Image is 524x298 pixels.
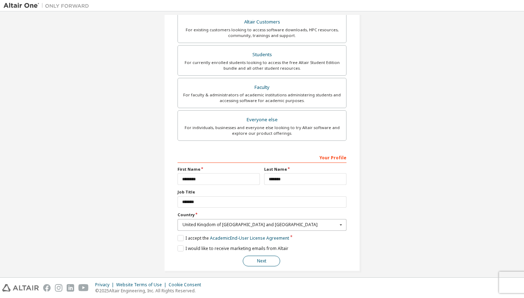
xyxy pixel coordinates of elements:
[178,151,346,163] div: Your Profile
[182,50,342,60] div: Students
[95,282,116,288] div: Privacy
[169,282,205,288] div: Cookie Consent
[55,284,62,292] img: instagram.svg
[182,17,342,27] div: Altair Customers
[182,92,342,103] div: For faculty & administrators of academic institutions administering students and accessing softwa...
[182,83,342,92] div: Faculty
[43,284,51,292] img: facebook.svg
[178,212,346,218] label: Country
[116,282,169,288] div: Website Terms of Use
[178,245,288,251] label: I would like to receive marketing emails from Altair
[178,189,346,195] label: Job Title
[95,288,205,294] p: © 2025 Altair Engineering, Inc. All Rights Reserved.
[182,125,342,136] div: For individuals, businesses and everyone else looking to try Altair software and explore our prod...
[182,27,342,38] div: For existing customers looking to access software downloads, HPC resources, community, trainings ...
[243,256,280,266] button: Next
[210,235,289,241] a: Academic End-User License Agreement
[182,60,342,71] div: For currently enrolled students looking to access the free Altair Student Edition bundle and all ...
[2,284,39,292] img: altair_logo.svg
[78,284,89,292] img: youtube.svg
[4,2,93,9] img: Altair One
[67,284,74,292] img: linkedin.svg
[178,166,260,172] label: First Name
[264,166,346,172] label: Last Name
[178,235,289,241] label: I accept the
[182,115,342,125] div: Everyone else
[183,223,338,227] div: United Kingdom of [GEOGRAPHIC_DATA] and [GEOGRAPHIC_DATA]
